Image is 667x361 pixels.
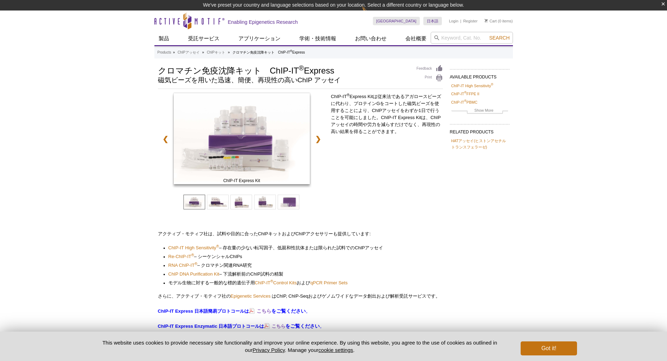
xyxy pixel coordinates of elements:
span: ChIP [355,245,365,250]
span: ChIP [250,271,260,277]
a: RNA ChIP-IT® [168,262,197,269]
span: ChIP-IT Express Kitは従来法であるアガロースビーズに代わり、プロテインGをコートした磁気ビーズを使用することにより、ChIPアッセイをわずか1日で行うことを可能にしました。Ch... [331,94,441,134]
sup: ® [216,244,219,248]
sup: ® [347,93,349,97]
span: をご覧ください [285,323,320,329]
span: さらに、アクティブ・モティフ社の [158,293,231,299]
li: » [202,50,204,54]
a: ChIP DNA Purification Kit [168,271,220,278]
sup: ® [270,279,273,283]
strong: こちら [272,324,285,329]
img: ChIP-IT Express Kit [174,93,310,184]
h1: クロマチン免疫沈降キット ChIP-IT Express [158,65,410,75]
button: Got it! [521,341,577,355]
sup: ® [299,64,304,72]
span: ChIP [258,231,268,236]
a: [GEOGRAPHIC_DATA] [373,17,420,25]
a: qPCR Primer Sets [310,279,347,286]
a: 学術・技術情報 [295,32,340,45]
span: – 存在量の少ない転写因子、低親和性抗体または限られた試料での アッセイ [216,245,383,250]
a: 日本語 [423,17,442,25]
li: (0 items) [485,17,513,25]
a: Register [463,19,478,23]
span: をご覧ください [271,308,306,314]
a: Feedback [417,65,443,72]
span: Search [489,35,509,41]
button: cookie settings [318,347,353,353]
a: ChIPキット [207,49,225,56]
a: Products [158,49,171,56]
sup: ® [195,262,197,266]
span: ChIP-IT Express Kit [174,177,309,184]
a: お問い合わせ [351,32,391,45]
span: およびゲノムワイドなデータ創出および解析受託サービスです。 [308,293,440,299]
a: 会社概要 [401,32,431,45]
span: モデル生物に対する一般的な標的遺伝子用 [168,280,255,285]
span: – 下流解析前の 試料の精製 [219,271,283,277]
a: こちら [249,307,271,314]
a: 受託サービス [184,32,224,45]
a: ® [216,244,219,251]
a: Re-ChIP-IT® [168,253,194,260]
sup: ® [290,49,292,53]
a: Show More [451,107,508,115]
strong: ChIP-IT Express Enzymatic 日本語プロトコールは [158,324,264,329]
span: RNA [233,263,242,268]
li: | [460,17,461,25]
span: ChIP [296,231,306,236]
a: Privacy Policy [252,347,285,353]
a: ChIPアッセイ [178,49,199,56]
li: » [228,50,230,54]
span: – クロマチン関連 研究 [197,263,252,268]
a: ❯ [311,131,326,147]
span: および [297,280,310,285]
strong: ChIP-IT Express 日本語簡易プロトコールは [158,308,249,314]
a: 製品 [154,32,173,45]
span: は [272,293,276,299]
span: ChIPs [230,254,242,259]
span: アクティブ・モティフ社は、試料や目的に合った キットおよび アクセサリーも提供しています: [158,231,371,236]
p: This website uses cookies to provide necessary site functionality and improve your online experie... [90,339,509,354]
span: RNA ChIP-IT [168,263,197,268]
a: Cart [485,19,497,23]
strong: こちら [257,308,271,314]
a: ChIP-IT®PBMC [451,99,478,105]
a: ChIP-IT High Sensitivity [168,244,216,251]
a: アプリケーション [234,32,285,45]
span: qPCR Primer Sets [310,280,347,285]
button: Search [487,35,512,41]
sup: ® [491,83,493,86]
a: こちら [264,323,285,329]
a: ChIP-IT®Control Kits [255,279,297,286]
span: 。 [306,308,311,314]
span: ChIP DNA Purification Kit [168,271,220,277]
a: ChIP-IT High Sensitivity® [451,83,493,89]
li: クロマチン免疫沈降キット ChIP-IT Express [232,50,305,54]
h2: Enabling Epigenetics Research [228,19,298,25]
sup: ® [191,253,194,257]
a: Epigenetic Services [231,293,271,299]
span: ChIP-IT High Sensitivity [168,245,216,250]
a: Print [417,74,443,82]
h2: 磁気ビーズを用いた迅速、簡便、再現性の高いChIP アッセイ [158,77,410,83]
sup: ® [464,91,467,95]
li: » [173,50,175,54]
h2: RELATED PRODUCTS [450,124,509,137]
span: – シーケンシャル [194,254,242,259]
sup: ® [464,99,467,103]
h2: AVAILABLE PRODUCTS [450,69,509,82]
a: ❮ [158,131,173,147]
img: Change Here [362,5,380,22]
input: Keyword, Cat. No. [431,32,513,44]
a: HATアッセイ(ヒストンアセチルトランスフェラーゼ) [451,138,508,150]
span: 。 [320,323,325,329]
a: Login [449,19,458,23]
a: ChIP-IT Express Kit [174,93,310,186]
span: ChIP-IT Control Kits [255,280,297,285]
a: ChIP-IT®FFPE II [451,91,479,97]
span: ChIP, ChIP-Seq [276,293,308,299]
span: Re-ChIP-IT [168,254,194,259]
img: Your Cart [485,19,488,22]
